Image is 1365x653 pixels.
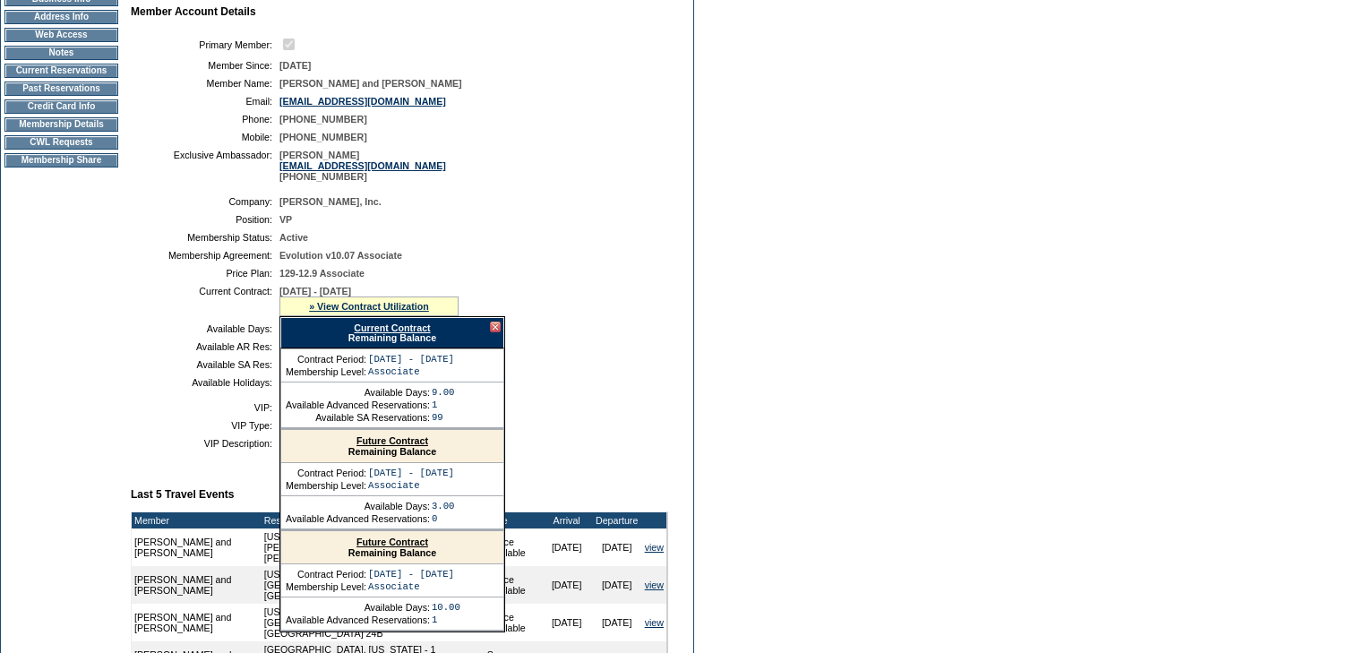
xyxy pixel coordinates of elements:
[356,435,428,446] a: Future Contract
[286,412,430,423] td: Available SA Reservations:
[432,387,455,398] td: 9.00
[138,214,272,225] td: Position:
[432,501,455,511] td: 3.00
[286,480,366,491] td: Membership Level:
[4,82,118,96] td: Past Reservations
[4,153,118,168] td: Membership Share
[138,286,272,316] td: Current Contract:
[138,420,272,431] td: VIP Type:
[309,301,429,312] a: » View Contract Utilization
[592,528,642,566] td: [DATE]
[138,250,272,261] td: Membership Agreement:
[286,602,430,613] td: Available Days:
[4,99,118,114] td: Credit Card Info
[279,250,402,261] span: Evolution v10.07 Associate
[131,5,256,18] b: Member Account Details
[286,501,430,511] td: Available Days:
[368,569,454,580] td: [DATE] - [DATE]
[4,10,118,24] td: Address Info
[138,268,272,279] td: Price Plan:
[368,468,454,478] td: [DATE] - [DATE]
[138,232,272,243] td: Membership Status:
[645,617,664,628] a: view
[592,604,642,641] td: [DATE]
[432,602,460,613] td: 10.00
[592,512,642,528] td: Departure
[485,566,542,604] td: Space Available
[279,196,382,207] span: [PERSON_NAME], Inc.
[279,160,446,171] a: [EMAIL_ADDRESS][DOMAIN_NAME]
[368,581,454,592] td: Associate
[281,430,503,463] div: Remaining Balance
[432,513,455,524] td: 0
[131,488,234,501] b: Last 5 Travel Events
[542,604,592,641] td: [DATE]
[132,512,262,528] td: Member
[280,317,504,348] div: Remaining Balance
[279,96,446,107] a: [EMAIL_ADDRESS][DOMAIN_NAME]
[645,542,664,553] a: view
[4,117,118,132] td: Membership Details
[138,359,272,370] td: Available SA Res:
[279,114,367,125] span: [PHONE_NUMBER]
[286,569,366,580] td: Contract Period:
[286,581,366,592] td: Membership Level:
[132,566,262,604] td: [PERSON_NAME] and [PERSON_NAME]
[485,604,542,641] td: Space Available
[542,512,592,528] td: Arrival
[286,354,366,365] td: Contract Period:
[279,60,311,71] span: [DATE]
[138,78,272,89] td: Member Name:
[4,46,118,60] td: Notes
[354,322,430,333] a: Current Contract
[138,377,272,388] td: Available Holidays:
[592,566,642,604] td: [DATE]
[138,132,272,142] td: Mobile:
[542,528,592,566] td: [DATE]
[138,323,272,334] td: Available Days:
[4,64,118,78] td: Current Reservations
[279,78,462,89] span: [PERSON_NAME] and [PERSON_NAME]
[432,400,455,410] td: 1
[279,286,351,296] span: [DATE] - [DATE]
[279,268,365,279] span: 129-12.9 Associate
[286,387,430,398] td: Available Days:
[138,114,272,125] td: Phone:
[138,60,272,71] td: Member Since:
[542,566,592,604] td: [DATE]
[432,412,455,423] td: 99
[4,135,118,150] td: CWL Requests
[485,512,542,528] td: Type
[262,604,485,641] td: [US_STATE][GEOGRAPHIC_DATA], [US_STATE][GEOGRAPHIC_DATA] [GEOGRAPHIC_DATA] 24B
[138,196,272,207] td: Company:
[485,528,542,566] td: Space Available
[286,614,430,625] td: Available Advanced Reservations:
[138,341,272,352] td: Available AR Res:
[279,232,308,243] span: Active
[286,513,430,524] td: Available Advanced Reservations:
[281,531,503,564] div: Remaining Balance
[138,96,272,107] td: Email:
[138,402,272,413] td: VIP:
[645,580,664,590] a: view
[4,28,118,42] td: Web Access
[138,438,272,449] td: VIP Description:
[132,604,262,641] td: [PERSON_NAME] and [PERSON_NAME]
[132,528,262,566] td: [PERSON_NAME] and [PERSON_NAME]
[368,366,454,377] td: Associate
[262,528,485,566] td: [US_STATE][GEOGRAPHIC_DATA], [US_STATE] - [PERSON_NAME] [US_STATE] [PERSON_NAME] [US_STATE] 810
[138,150,272,182] td: Exclusive Ambassador:
[356,537,428,547] a: Future Contract
[368,354,454,365] td: [DATE] - [DATE]
[262,566,485,604] td: [US_STATE][GEOGRAPHIC_DATA], [US_STATE][GEOGRAPHIC_DATA] [GEOGRAPHIC_DATA]
[286,400,430,410] td: Available Advanced Reservations:
[262,512,485,528] td: Residence
[286,366,366,377] td: Membership Level:
[279,150,446,182] span: [PERSON_NAME] [PHONE_NUMBER]
[279,214,292,225] span: VP
[286,468,366,478] td: Contract Period:
[138,36,272,53] td: Primary Member:
[368,480,454,491] td: Associate
[279,132,367,142] span: [PHONE_NUMBER]
[432,614,460,625] td: 1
